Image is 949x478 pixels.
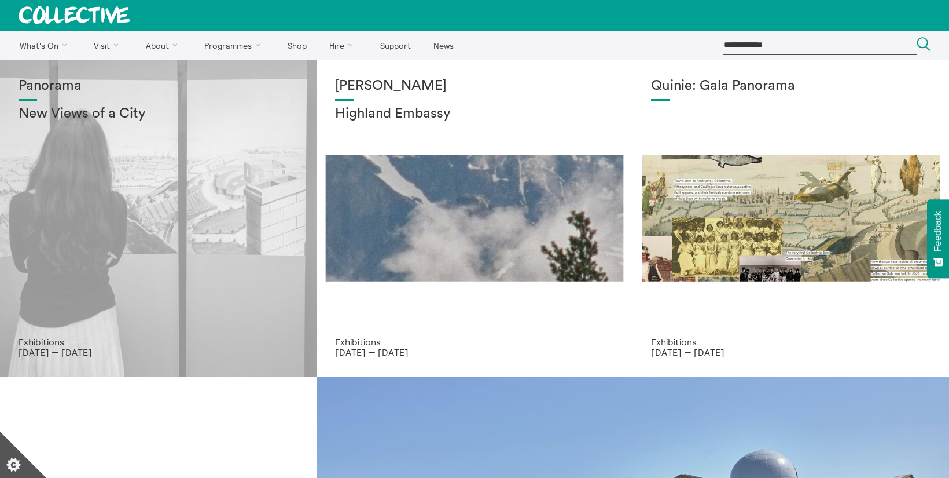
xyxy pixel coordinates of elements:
[9,31,82,60] a: What's On
[335,78,615,94] h1: [PERSON_NAME]
[927,199,949,278] button: Feedback - Show survey
[319,31,368,60] a: Hire
[423,31,464,60] a: News
[651,78,930,94] h1: Quinie: Gala Panorama
[335,347,615,357] p: [DATE] — [DATE]
[19,337,298,347] p: Exhibitions
[335,337,615,347] p: Exhibitions
[277,31,317,60] a: Shop
[135,31,192,60] a: About
[632,60,949,377] a: Josie Vallely Quinie: Gala Panorama Exhibitions [DATE] — [DATE]
[84,31,134,60] a: Visit
[651,337,930,347] p: Exhibitions
[19,347,298,357] p: [DATE] — [DATE]
[19,106,298,122] h2: New Views of a City
[651,347,930,357] p: [DATE] — [DATE]
[194,31,275,60] a: Programmes
[933,211,943,251] span: Feedback
[19,78,298,94] h1: Panorama
[370,31,421,60] a: Support
[335,106,615,122] h2: Highland Embassy
[317,60,633,377] a: Solar wheels 17 [PERSON_NAME] Highland Embassy Exhibitions [DATE] — [DATE]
